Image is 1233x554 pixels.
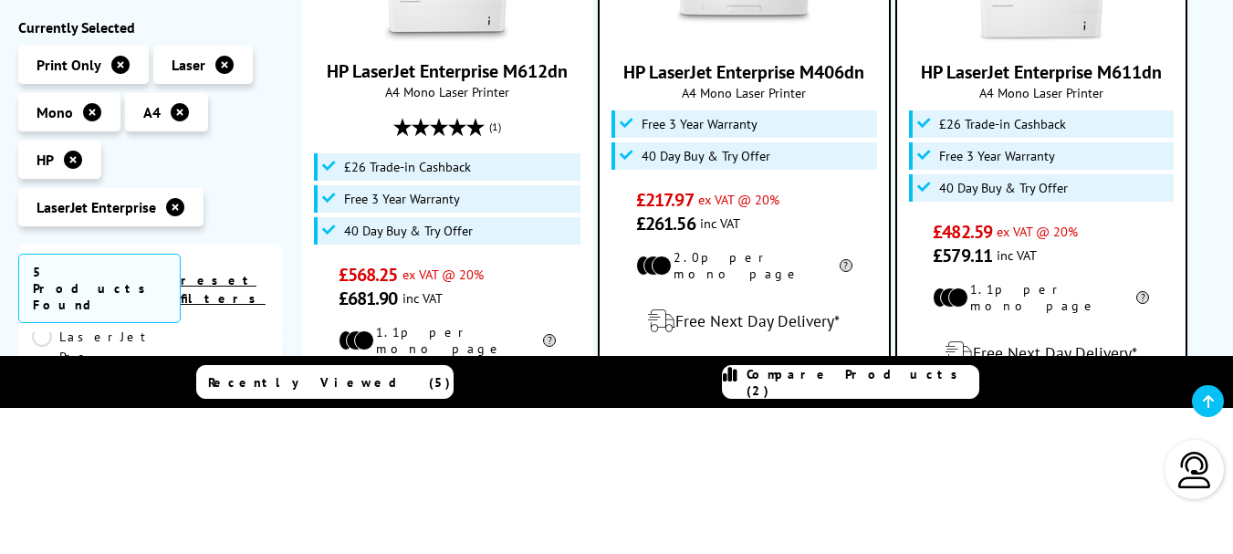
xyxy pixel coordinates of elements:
span: £482.59 [933,220,992,244]
a: HP LaserJet Enterprise M612dn [327,59,568,83]
a: HP LaserJet Enterprise M406dn [623,60,864,84]
span: Free 3 Year Warranty [642,117,758,131]
a: HP LaserJet Enterprise M611dn [973,27,1110,46]
span: Compare Products (2) [747,366,978,399]
div: modal_delivery [906,328,1176,379]
span: £579.11 [933,244,992,267]
span: Laser [172,56,205,74]
span: £261.56 [636,212,695,235]
span: LaserJet Enterprise [37,198,156,216]
span: ex VAT @ 20% [698,191,779,208]
a: LaserJet Pro [32,327,154,367]
span: HP [37,151,54,169]
span: 40 Day Buy & Try Offer [939,181,1068,195]
li: 1.1p per mono page [339,324,557,357]
span: £217.97 [636,188,694,212]
a: HP LaserJet Enterprise M611dn [921,60,1162,84]
span: 40 Day Buy & Try Offer [642,149,770,163]
div: modal_delivery [609,296,879,347]
span: £681.90 [339,287,398,310]
li: 2.0p per mono page [636,249,852,282]
span: A4 [143,103,161,121]
span: inc VAT [700,214,740,232]
li: 1.1p per mono page [933,281,1149,314]
span: £26 Trade-in Cashback [344,160,471,174]
span: A4 Mono Laser Printer [906,84,1176,101]
span: ex VAT @ 20% [402,266,484,283]
span: Mono [37,103,73,121]
span: Recently Viewed (5) [208,374,451,391]
span: A4 Mono Laser Printer [609,84,879,101]
span: Print Only [37,56,101,74]
span: 40 Day Buy & Try Offer [344,224,473,238]
span: Free 3 Year Warranty [939,149,1055,163]
a: HP LaserJet Enterprise M406dn [675,27,812,46]
a: Recently Viewed (5) [196,365,454,399]
span: 5 Products Found [18,254,181,323]
span: A4 Mono Laser Printer [311,83,583,100]
a: reset filters [181,272,266,307]
span: ex VAT @ 20% [997,223,1078,240]
div: Currently Selected [18,18,283,37]
span: £568.25 [339,263,398,287]
span: inc VAT [997,246,1037,264]
a: Compare Products (2) [722,365,979,399]
span: (1) [489,110,501,144]
img: user-headset-light.svg [1176,452,1213,488]
span: £26 Trade-in Cashback [939,117,1066,131]
span: Free 3 Year Warranty [344,192,460,206]
a: HP LaserJet Enterprise M612dn [379,26,516,45]
span: inc VAT [402,289,443,307]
